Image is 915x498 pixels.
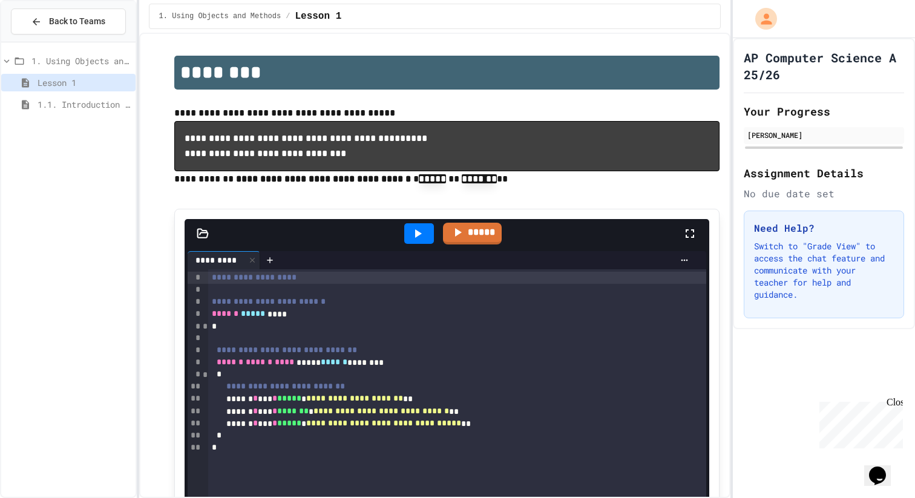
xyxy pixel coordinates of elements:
[744,103,904,120] h2: Your Progress
[815,397,903,448] iframe: chat widget
[295,9,341,24] span: Lesson 1
[49,15,105,28] span: Back to Teams
[744,186,904,201] div: No due date set
[744,49,904,83] h1: AP Computer Science A 25/26
[864,450,903,486] iframe: chat widget
[31,54,131,67] span: 1. Using Objects and Methods
[286,11,290,21] span: /
[743,5,780,33] div: My Account
[744,165,904,182] h2: Assignment Details
[11,8,126,34] button: Back to Teams
[38,76,131,89] span: Lesson 1
[754,240,894,301] p: Switch to "Grade View" to access the chat feature and communicate with your teacher for help and ...
[754,221,894,235] h3: Need Help?
[38,98,131,111] span: 1.1. Introduction to Algorithms, Programming, and Compilers
[747,129,900,140] div: [PERSON_NAME]
[5,5,84,77] div: Chat with us now!Close
[159,11,281,21] span: 1. Using Objects and Methods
